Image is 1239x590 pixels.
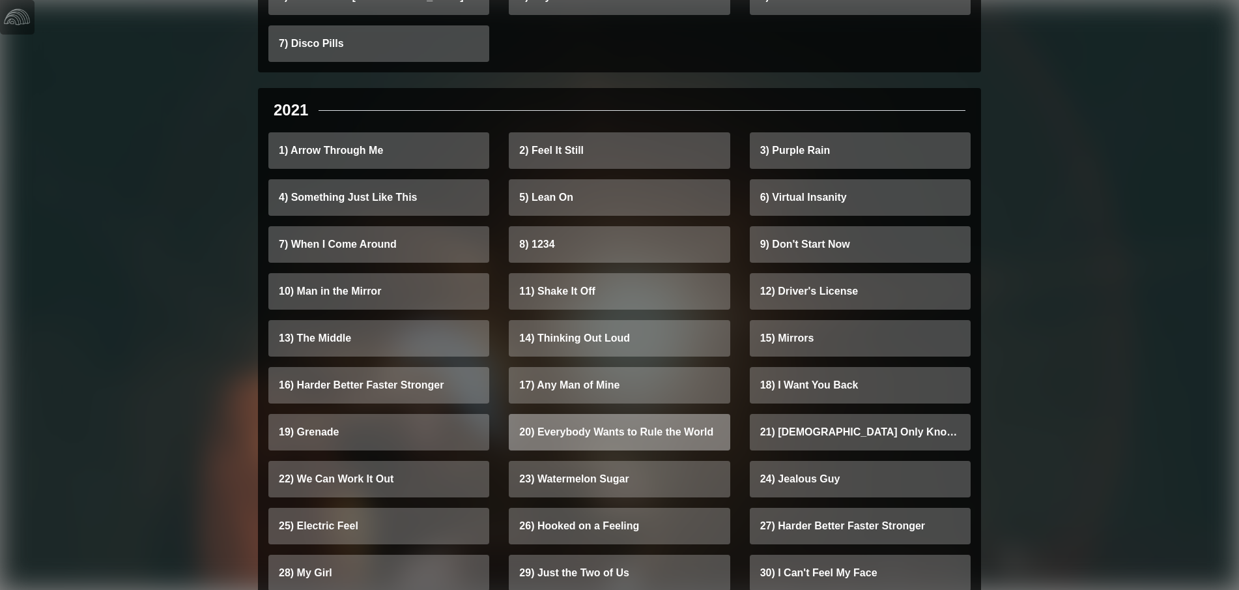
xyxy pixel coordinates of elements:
a: 6) Virtual Insanity [750,179,971,216]
a: 24) Jealous Guy [750,461,971,497]
a: 22) We Can Work It Out [268,461,489,497]
a: 19) Grenade [268,414,489,450]
img: logo-white-4c48a5e4bebecaebe01ca5a9d34031cfd3d4ef9ae749242e8c4bf12ef99f53e8.png [4,4,30,30]
a: 14) Thinking Out Loud [509,320,730,357]
a: 2) Feel It Still [509,132,730,169]
a: 27) Harder Better Faster Stronger [750,508,971,544]
a: 7) When I Come Around [268,226,489,263]
a: 12) Driver's License [750,273,971,310]
a: 7) Disco Pills [268,25,489,62]
a: 26) Hooked on a Feeling [509,508,730,544]
a: 8) 1234 [509,226,730,263]
a: 3) Purple Rain [750,132,971,169]
a: 13) The Middle [268,320,489,357]
a: 21) [DEMOGRAPHIC_DATA] Only Knows [750,414,971,450]
a: 4) Something Just Like This [268,179,489,216]
a: 16) Harder Better Faster Stronger [268,367,489,404]
a: 17) Any Man of Mine [509,367,730,404]
a: 18) I Want You Back [750,367,971,404]
a: 23) Watermelon Sugar [509,461,730,497]
a: 25) Electric Feel [268,508,489,544]
a: 20) Everybody Wants to Rule the World [509,414,730,450]
div: 2021 [274,98,308,122]
a: 1) Arrow Through Me [268,132,489,169]
a: 5) Lean On [509,179,730,216]
a: 9) Don't Start Now [750,226,971,263]
a: 15) Mirrors [750,320,971,357]
a: 10) Man in the Mirror [268,273,489,310]
a: 11) Shake It Off [509,273,730,310]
